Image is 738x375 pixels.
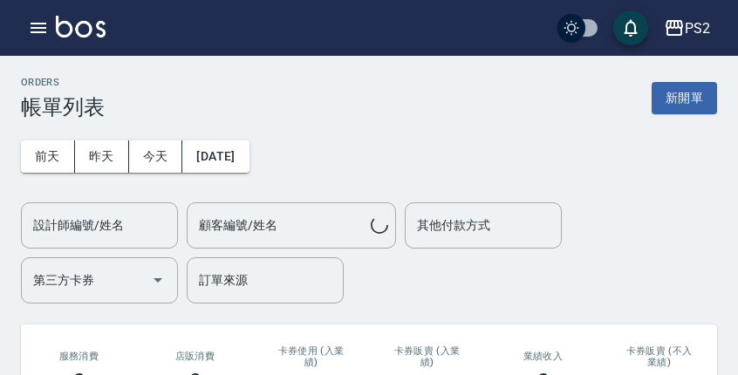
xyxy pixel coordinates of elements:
button: Open [144,266,172,294]
button: 前天 [21,140,75,173]
div: PS2 [685,17,710,39]
img: Logo [56,16,106,37]
h3: 帳單列表 [21,95,105,119]
a: 新開單 [652,89,717,106]
button: save [613,10,648,45]
h2: 店販消費 [158,351,232,362]
button: 今天 [129,140,183,173]
h2: 業績收入 [506,351,580,362]
h3: 服務消費 [42,351,116,362]
h2: 卡券販賣 (不入業績) [622,345,696,368]
button: 新開單 [652,82,717,114]
button: 昨天 [75,140,129,173]
button: PS2 [657,10,717,46]
h2: 卡券使用 (入業績) [274,345,348,368]
h2: 卡券販賣 (入業績) [390,345,464,368]
h2: ORDERS [21,77,105,88]
button: [DATE] [182,140,249,173]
